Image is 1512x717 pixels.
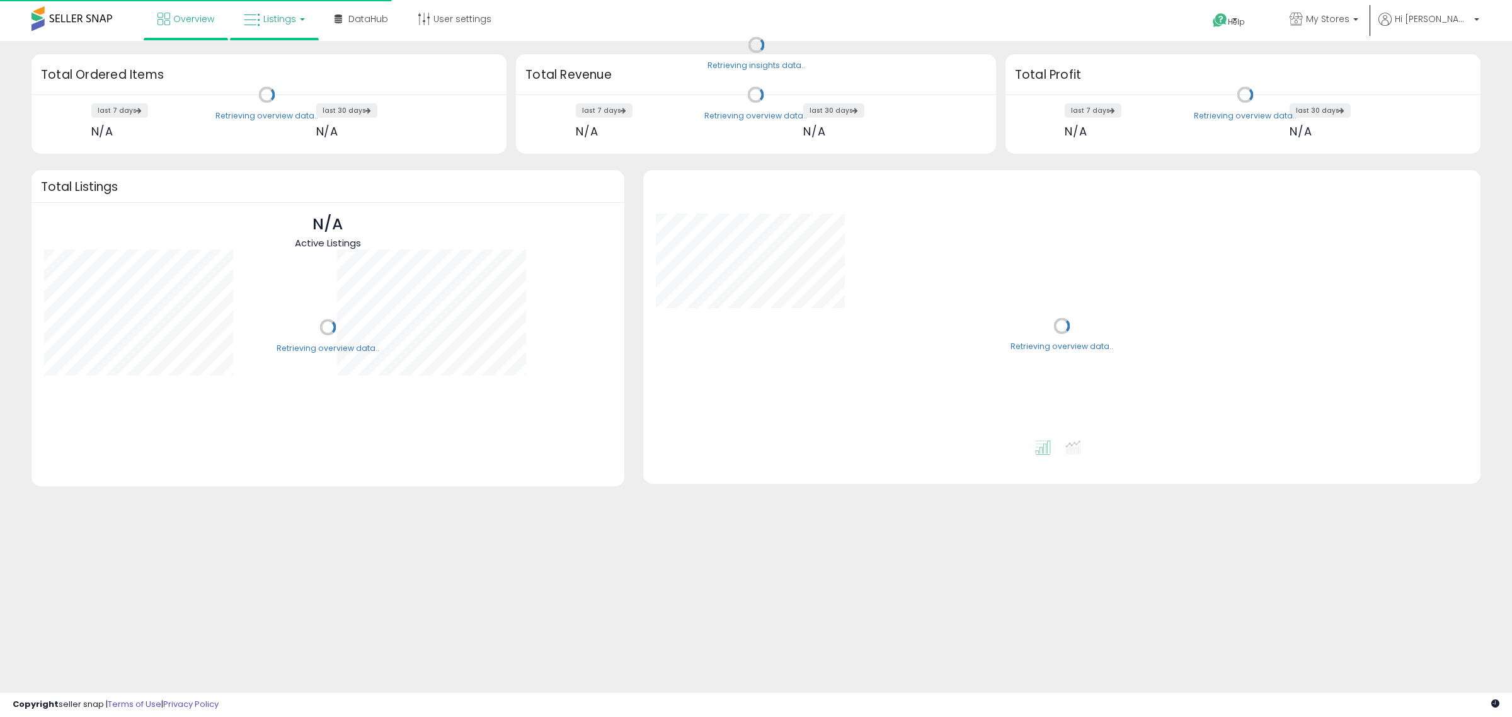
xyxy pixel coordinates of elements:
i: Get Help [1212,13,1228,28]
div: Retrieving overview data.. [215,110,318,122]
span: Overview [173,13,214,25]
span: DataHub [348,13,388,25]
div: Retrieving overview data.. [277,343,379,354]
span: Hi [PERSON_NAME] [1395,13,1470,25]
div: Retrieving overview data.. [704,110,807,122]
div: Retrieving overview data.. [1194,110,1297,122]
span: Listings [263,13,296,25]
div: Retrieving overview data.. [1011,341,1113,353]
span: My Stores [1306,13,1349,25]
a: Help [1203,3,1269,41]
span: Help [1228,16,1245,27]
a: Hi [PERSON_NAME] [1378,13,1479,41]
